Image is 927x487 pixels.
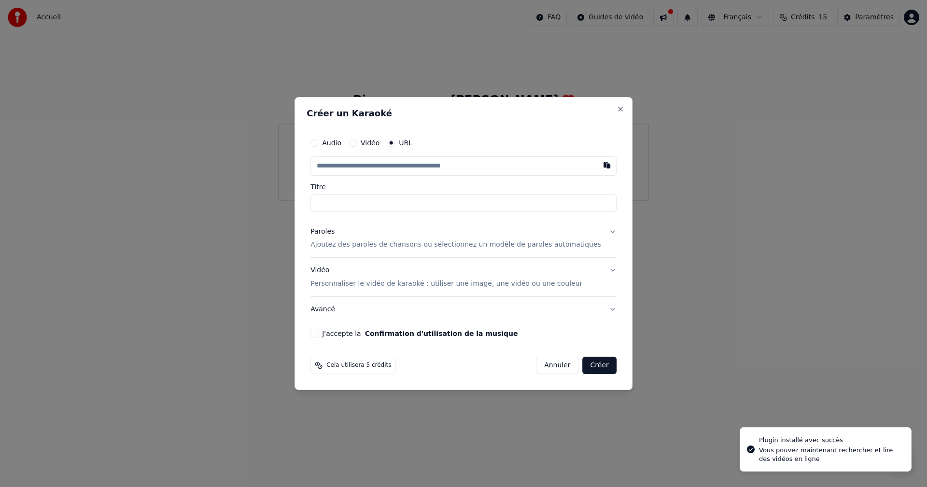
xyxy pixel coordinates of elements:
div: Paroles [310,227,335,237]
label: Audio [322,139,341,146]
label: URL [399,139,412,146]
p: Personnaliser le vidéo de karaoké : utiliser une image, une vidéo ou une couleur [310,279,582,289]
button: Créer [583,357,617,374]
label: Vidéo [361,139,379,146]
label: J'accepte la [322,330,518,337]
div: Vidéo [310,266,582,289]
button: Avancé [310,297,617,322]
button: Annuler [536,357,578,374]
button: VidéoPersonnaliser le vidéo de karaoké : utiliser une image, une vidéo ou une couleur [310,258,617,297]
p: Ajoutez des paroles de chansons ou sélectionnez un modèle de paroles automatiques [310,240,601,250]
button: ParolesAjoutez des paroles de chansons ou sélectionnez un modèle de paroles automatiques [310,219,617,258]
span: Cela utilisera 5 crédits [326,362,391,369]
button: J'accepte la [365,330,518,337]
h2: Créer un Karaoké [307,109,620,118]
label: Titre [310,183,617,190]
